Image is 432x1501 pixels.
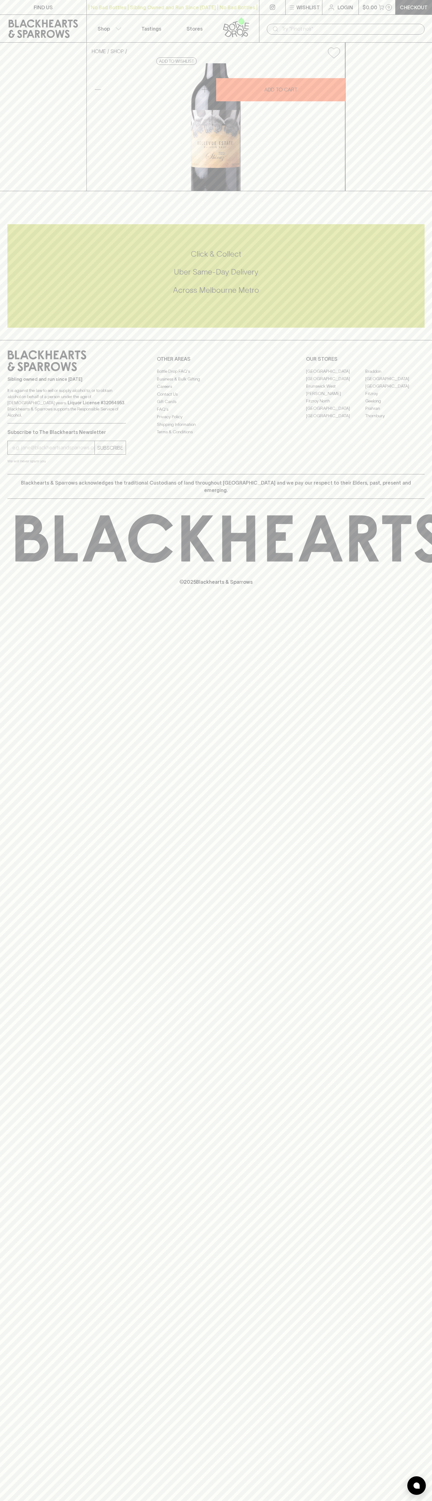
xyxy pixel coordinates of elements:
[365,397,425,405] a: Geelong
[95,441,126,454] button: SUBSCRIBE
[7,428,126,436] p: Subscribe to The Blackhearts Newsletter
[7,224,425,328] div: Call to action block
[87,15,130,42] button: Shop
[92,48,106,54] a: HOME
[216,78,345,101] button: ADD TO CART
[306,412,365,419] a: [GEOGRAPHIC_DATA]
[87,63,345,191] img: 39721.png
[365,382,425,390] a: [GEOGRAPHIC_DATA]
[400,4,428,11] p: Checkout
[130,15,173,42] a: Tastings
[7,387,126,418] p: It is against the law to sell or supply alcohol to, or to obtain alcohol on behalf of a person un...
[173,15,216,42] a: Stores
[157,398,275,406] a: Gift Cards
[7,249,425,259] h5: Click & Collect
[156,57,197,65] button: Add to wishlist
[157,421,275,428] a: Shipping Information
[296,4,320,11] p: Wishlist
[365,375,425,382] a: [GEOGRAPHIC_DATA]
[413,1482,420,1489] img: bubble-icon
[157,375,275,383] a: Business & Bulk Gifting
[157,406,275,413] a: FAQ's
[111,48,124,54] a: SHOP
[325,45,342,61] button: Add to wishlist
[187,25,203,32] p: Stores
[365,368,425,375] a: Braddon
[34,4,53,11] p: FIND US
[306,382,365,390] a: Brunswick West
[306,390,365,397] a: [PERSON_NAME]
[338,4,353,11] p: Login
[157,383,275,390] a: Careers
[7,376,126,382] p: Sibling owned and run since [DATE]
[306,397,365,405] a: Fitzroy North
[306,355,425,363] p: OUR STORES
[97,444,123,452] p: SUBSCRIBE
[157,355,275,363] p: OTHER AREAS
[157,413,275,421] a: Privacy Policy
[141,25,161,32] p: Tastings
[7,267,425,277] h5: Uber Same-Day Delivery
[365,405,425,412] a: Prahran
[388,6,390,9] p: 0
[264,86,297,93] p: ADD TO CART
[157,368,275,375] a: Bottle Drop FAQ's
[98,25,110,32] p: Shop
[157,428,275,436] a: Terms & Conditions
[68,400,124,405] strong: Liquor License #32064953
[306,405,365,412] a: [GEOGRAPHIC_DATA]
[7,285,425,295] h5: Across Melbourne Metro
[306,375,365,382] a: [GEOGRAPHIC_DATA]
[365,412,425,419] a: Thornbury
[7,458,126,464] p: We will never spam you
[363,4,377,11] p: $0.00
[157,390,275,398] a: Contact Us
[12,443,94,453] input: e.g. jane@blackheartsandsparrows.com.au
[365,390,425,397] a: Fitzroy
[282,24,420,34] input: Try "Pinot noir"
[306,368,365,375] a: [GEOGRAPHIC_DATA]
[12,479,420,494] p: Blackhearts & Sparrows acknowledges the traditional Custodians of land throughout [GEOGRAPHIC_DAT...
